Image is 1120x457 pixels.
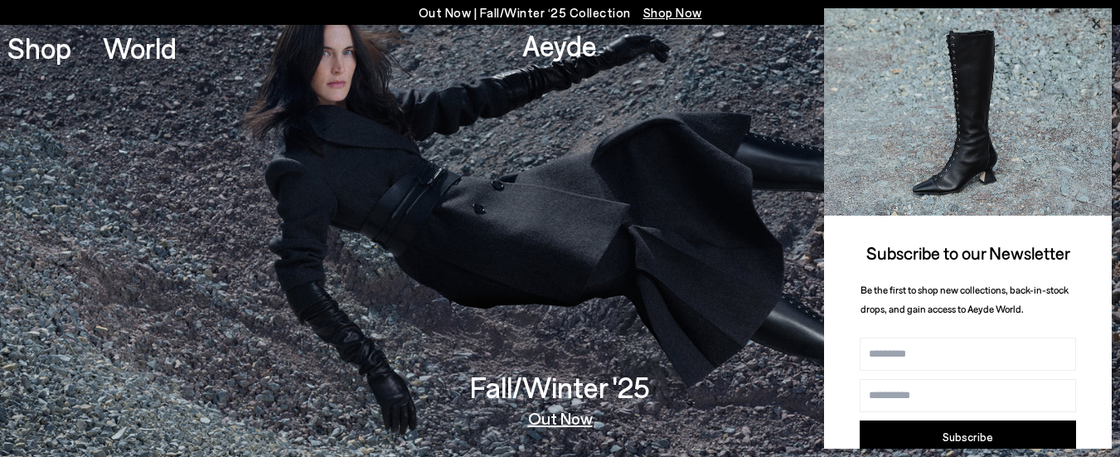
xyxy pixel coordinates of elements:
[866,242,1070,263] span: Subscribe to our Newsletter
[860,421,1076,454] button: Subscribe
[522,27,597,62] a: Aeyde
[528,410,593,426] a: Out Now
[103,33,177,62] a: World
[419,2,702,23] p: Out Now | Fall/Winter ‘25 Collection
[861,284,1069,314] span: Be the first to shop new collections, back-in-stock drops, and gain access to Aeyde World.
[470,372,650,401] h3: Fall/Winter '25
[643,5,702,20] span: Navigate to /collections/new-in
[7,33,71,62] a: Shop
[824,8,1112,216] img: 2a6287a1333c9a56320fd6e7b3c4a9a9.jpg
